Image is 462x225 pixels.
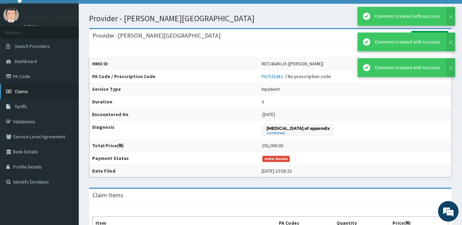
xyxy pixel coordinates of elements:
small: confirmed [266,132,330,135]
div: Comment created with success [375,13,440,20]
span: Switch Providers [15,43,50,49]
th: Payment Status [89,152,259,165]
div: Comment created with success [375,64,440,71]
div: Comment created with success [375,38,440,46]
th: Duration [89,96,259,108]
th: Service Type [89,83,259,96]
div: Chat with us now [36,38,115,47]
img: d_794563401_company_1708531726252_794563401 [13,34,28,51]
th: Encountered On [89,108,259,121]
span: Claims [15,88,28,95]
div: / No prescription code [262,73,331,80]
th: Total Price(₦) [89,139,259,152]
div: RET/46451/A ([PERSON_NAME]) [262,60,324,67]
div: Inpatient [262,86,280,92]
div: [DATE] 10:58:23 [262,167,292,174]
h3: Provider - [PERSON_NAME][GEOGRAPHIC_DATA] [92,33,221,39]
p: [PERSON_NAME][GEOGRAPHIC_DATA] [24,14,125,21]
div: 3 [262,98,264,105]
th: HMO ID [89,58,259,70]
span: We're online! [40,68,95,137]
a: Online [24,24,40,29]
h3: Claim Items [92,192,123,198]
span: Dashboard [15,58,37,64]
textarea: Type your message and hit 'Enter' [3,151,130,175]
a: Reopen Claim [411,31,448,42]
p: [MEDICAL_DATA] of appendix [266,125,330,131]
span: [DATE] [262,111,275,117]
div: 292,000.00 [262,142,283,149]
span: Under Review [262,156,290,162]
th: Diagnosis [89,121,259,139]
a: PA/533382 [262,73,285,79]
th: Date Filed [89,165,259,177]
img: User Image [3,7,19,23]
th: PA Code / Prescription Code [89,70,259,83]
div: Minimize live chat window [112,3,129,20]
h1: Provider - [PERSON_NAME][GEOGRAPHIC_DATA] [89,14,452,23]
span: Tariffs [15,103,27,110]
